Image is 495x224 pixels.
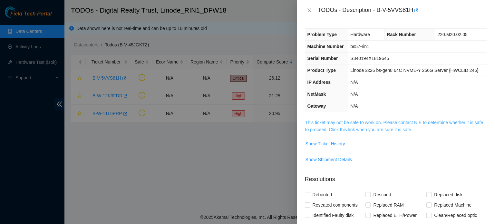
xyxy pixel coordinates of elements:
[310,200,360,210] span: Reseated components
[318,5,487,15] div: TODOs - Description - B-V-5VVS81H
[307,68,336,73] span: Product Type
[350,56,389,61] span: S340194X1819645
[305,170,487,184] p: Resolutions
[432,200,474,210] span: Replaced Machine
[437,32,467,37] span: 220.M20.02.05
[350,68,478,73] span: Linode 2x26 bs-gen8 64C NVME-Y 256G Server {HWCLID 246}
[306,140,345,147] span: Show Ticket History
[305,139,345,149] button: Show Ticket History
[350,32,370,37] span: Hardware
[306,156,352,163] span: Show Shipment Details
[307,80,331,85] span: IP Address
[305,120,483,132] a: This ticket may not be safe to work on. Please contact NIE to determine whether it is safe to pro...
[371,200,406,210] span: Replaced RAM
[350,80,358,85] span: N/A
[432,210,480,220] span: Clean/Replaced optic
[310,210,356,220] span: Identified Faulty disk
[350,92,358,97] span: N/A
[307,92,326,97] span: NetMask
[371,190,393,200] span: Rescued
[307,103,326,109] span: Gateway
[307,32,337,37] span: Problem Type
[307,56,338,61] span: Serial Number
[310,190,335,200] span: Rebooted
[307,8,312,13] span: close
[305,154,353,165] button: Show Shipment Details
[307,44,344,49] span: Machine Number
[350,103,358,109] span: N/A
[305,7,314,14] button: Close
[350,44,369,49] span: bs57-rin1
[387,32,416,37] span: Rack Number
[432,190,465,200] span: Replaced disk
